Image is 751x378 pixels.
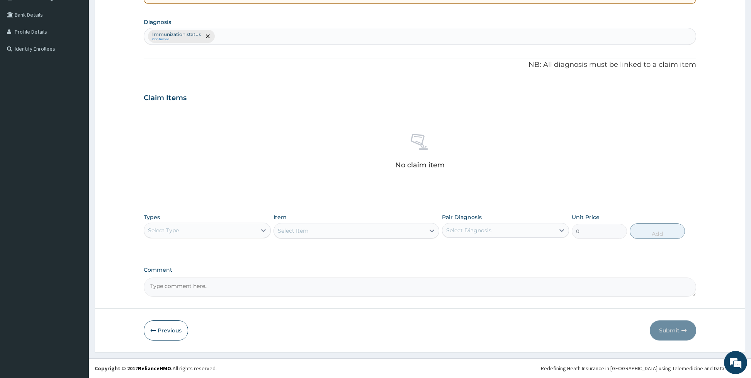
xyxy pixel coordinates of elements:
strong: Copyright © 2017 . [95,365,173,372]
label: Comment [144,267,696,273]
div: Select Type [148,226,179,234]
div: Redefining Heath Insurance in [GEOGRAPHIC_DATA] using Telemedicine and Data Science! [541,364,745,372]
label: Unit Price [572,213,600,221]
footer: All rights reserved. [89,358,751,378]
p: No claim item [395,161,445,169]
div: Minimize live chat window [127,4,145,22]
label: Item [274,213,287,221]
button: Previous [144,320,188,341]
a: RelianceHMO [138,365,171,372]
small: Confirmed [152,37,201,41]
p: NB: All diagnosis must be linked to a claim item [144,60,696,70]
div: Chat with us now [40,43,130,53]
span: remove selection option [204,33,211,40]
h3: Claim Items [144,94,187,102]
label: Types [144,214,160,221]
span: We're online! [45,97,107,175]
img: d_794563401_company_1708531726252_794563401 [14,39,31,58]
label: Pair Diagnosis [442,213,482,221]
p: Immunization status [152,31,201,37]
button: Submit [650,320,696,341]
div: Select Diagnosis [446,226,491,234]
textarea: Type your message and hit 'Enter' [4,211,147,238]
button: Add [630,223,685,239]
label: Diagnosis [144,18,171,26]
